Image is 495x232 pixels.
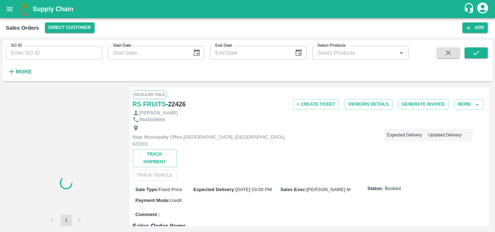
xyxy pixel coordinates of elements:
[133,149,177,167] button: Track Shipment
[317,43,346,48] label: Select Products
[136,211,160,218] label: Comment :
[46,215,87,226] nav: pagination navigation
[307,187,350,192] span: [PERSON_NAME] M
[385,185,401,192] span: Booked
[133,221,487,231] h6: Sales Order Items
[6,66,34,78] button: More
[113,43,131,48] label: Start Date
[61,215,72,226] button: page 1
[428,132,470,138] p: Updated Delivery
[454,99,483,110] button: More
[45,22,95,33] button: Select DC
[396,48,406,58] button: Open
[398,99,449,110] button: Generate Invoice
[315,48,395,58] input: Select Products
[1,1,18,17] button: open drawer
[18,2,33,16] img: logo
[236,187,272,192] span: [DATE] 03:00 PM
[280,187,307,192] label: Sales Exec :
[16,69,32,75] strong: More
[463,3,476,16] div: customer-support
[367,185,383,192] label: Status:
[133,99,166,109] a: RS FRUITS
[215,43,232,48] label: End Date
[6,46,102,60] input: Enter SO ID
[462,22,488,33] button: Add
[6,23,39,33] div: Sales Orders
[33,5,73,13] b: Supply Chain
[293,99,339,110] button: + Create Ticket
[139,110,178,117] p: [PERSON_NAME]
[210,46,289,60] input: End Date
[33,4,463,14] a: Supply Chain
[11,43,22,48] label: SO ID
[190,46,204,60] button: Choose date
[194,187,236,192] label: Expected Delivery :
[108,46,187,60] input: Start Date
[166,99,186,109] h6: - 22426
[387,132,428,138] p: Expected Delivery
[345,99,392,110] button: ViewGRN Details
[136,187,159,192] label: Sale Type :
[159,187,182,192] span: Fixed Price
[139,117,165,123] p: 9944589666
[133,90,167,99] span: Regular Sale
[476,1,489,17] div: account of current user
[133,134,296,147] p: Near Municipality Office,[GEOGRAPHIC_DATA], [GEOGRAPHIC_DATA], 622001
[292,46,305,60] button: Choose date
[136,198,170,203] label: Payment Mode :
[170,198,182,203] span: credit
